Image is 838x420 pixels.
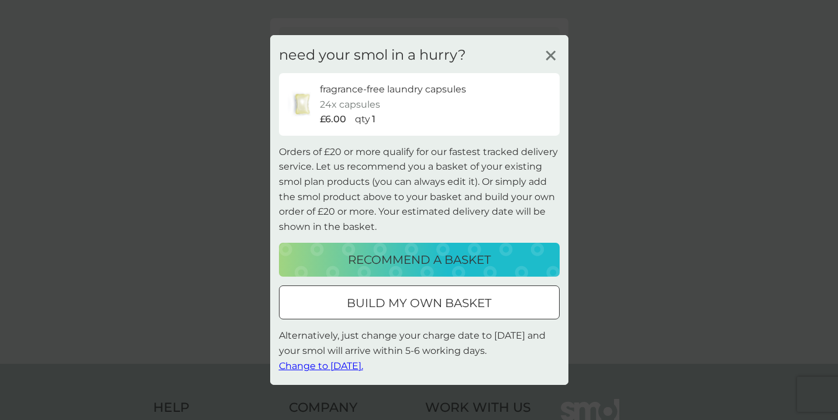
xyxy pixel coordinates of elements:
[279,360,363,371] span: Change to [DATE].
[279,328,560,373] p: Alternatively, just change your charge date to [DATE] and your smol will arrive within 5-6 workin...
[279,47,466,64] h3: need your smol in a hurry?
[279,243,560,277] button: recommend a basket
[348,250,491,269] p: recommend a basket
[355,112,370,127] p: qty
[372,112,375,127] p: 1
[347,294,491,312] p: build my own basket
[279,358,363,373] button: Change to [DATE].
[279,144,560,235] p: Orders of £20 or more qualify for our fastest tracked delivery service. Let us recommend you a ba...
[320,97,380,112] p: 24x capsules
[279,285,560,319] button: build my own basket
[320,82,466,97] p: fragrance-free laundry capsules
[320,112,346,127] p: £6.00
